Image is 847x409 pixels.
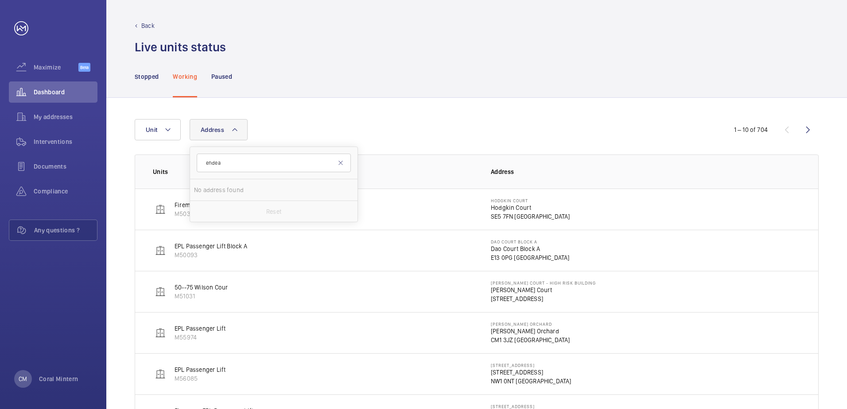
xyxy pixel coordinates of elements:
p: [PERSON_NAME] Orchard [491,327,570,336]
p: Dao Court Block A [491,244,570,253]
img: elevator.svg [155,286,166,297]
p: M55974 [175,333,225,342]
p: EPL Passenger Lift [175,365,225,374]
span: Any questions ? [34,226,97,235]
p: [STREET_ADDRESS] [491,363,571,368]
p: [STREET_ADDRESS] [491,404,564,409]
p: [PERSON_NAME] Court [491,286,596,294]
p: Units [153,167,477,176]
p: M50350 [175,209,255,218]
img: elevator.svg [155,204,166,215]
input: Search by address [197,154,351,172]
span: Unit [146,126,157,133]
p: Hodgkin Court [491,203,570,212]
p: M50093 [175,251,247,259]
p: Back [141,21,155,30]
li: No address found [190,179,357,201]
p: E13 0PG [GEOGRAPHIC_DATA] [491,253,570,262]
p: [STREET_ADDRESS] [491,294,596,303]
p: NW1 0NT [GEOGRAPHIC_DATA] [491,377,571,386]
span: Documents [34,162,97,171]
span: Compliance [34,187,97,196]
p: Address [491,167,800,176]
span: Interventions [34,137,97,146]
p: Dao Court Block A [491,239,570,244]
p: SE5 7FN [GEOGRAPHIC_DATA] [491,212,570,221]
p: EPL Passenger Lift [175,324,225,333]
p: Paused [211,72,232,81]
p: Coral Mintern [39,374,78,383]
p: Firemen - MRL Passenger Lift [175,201,255,209]
span: Dashboard [34,88,97,96]
button: Address [190,119,248,140]
p: 50--75 Wilson Cour [175,283,228,292]
span: Beta [78,63,90,72]
h1: Live units status [135,39,226,55]
p: M56085 [175,374,225,383]
span: Maximize [34,63,78,72]
p: Working [173,72,197,81]
img: elevator.svg [155,328,166,338]
p: Reset [266,207,281,216]
span: My addresses [34,112,97,121]
img: elevator.svg [155,245,166,256]
p: [PERSON_NAME] Orchard [491,321,570,327]
p: [PERSON_NAME] Court - High Risk Building [491,280,596,286]
p: CM1 3JZ [GEOGRAPHIC_DATA] [491,336,570,344]
span: Address [201,126,224,133]
p: M51031 [175,292,228,301]
p: [STREET_ADDRESS] [491,368,571,377]
p: Hodgkin Court [491,198,570,203]
p: EPL Passenger Lift Block A [175,242,247,251]
img: elevator.svg [155,369,166,379]
button: Unit [135,119,181,140]
p: Stopped [135,72,159,81]
p: CM [19,374,27,383]
div: 1 – 10 of 704 [734,125,768,134]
